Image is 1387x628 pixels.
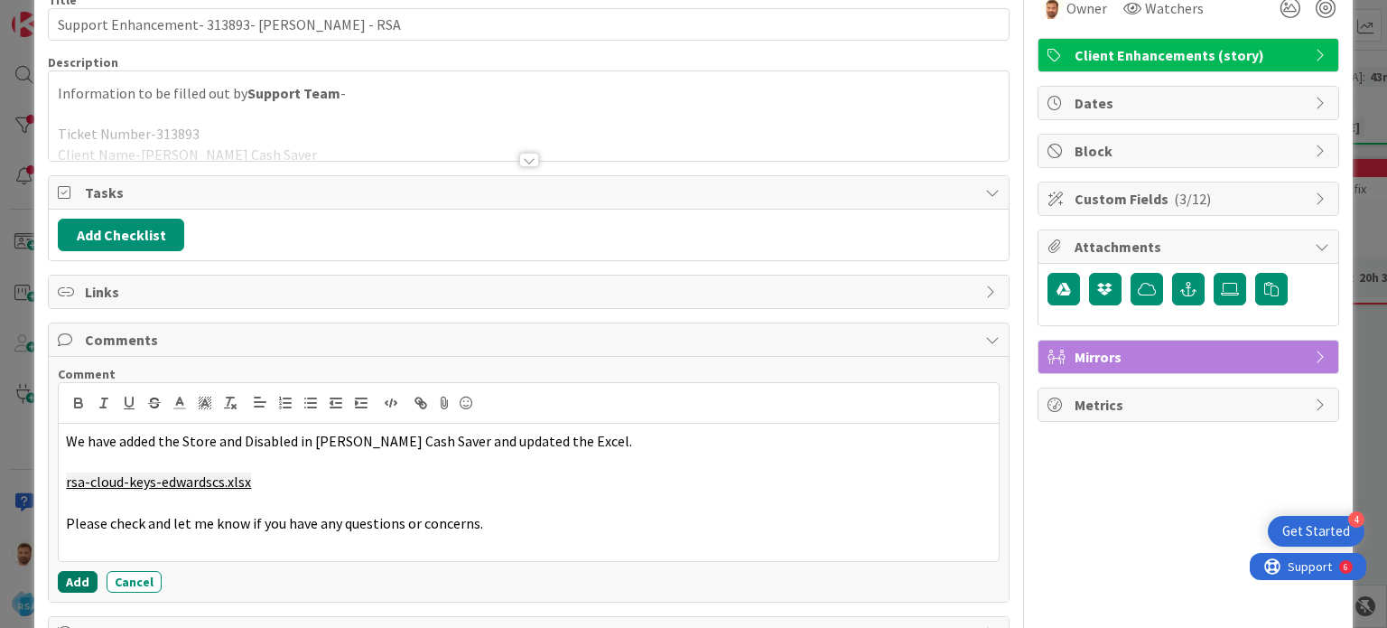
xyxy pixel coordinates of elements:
span: Metrics [1075,394,1306,416]
div: Get Started [1282,522,1350,540]
div: 6 [94,7,98,22]
span: ( 3/12 ) [1174,190,1211,208]
span: We have added the Store and Disabled in [PERSON_NAME] Cash Saver and updated the Excel. [66,432,632,450]
button: Add Checklist [58,219,184,251]
span: Comment [58,366,116,382]
button: Cancel [107,571,162,593]
span: Custom Fields [1075,188,1306,210]
p: Information to be filled out by - [58,83,999,104]
div: Open Get Started checklist, remaining modules: 4 [1268,516,1364,547]
input: type card name here... [48,8,1009,41]
span: Support [38,3,82,24]
span: Client Enhancements (story) [1075,44,1306,66]
span: Please check and let me know if you have any questions or concerns. [66,514,483,532]
span: Block [1075,140,1306,162]
span: Mirrors [1075,346,1306,368]
div: 4 [1348,511,1364,528]
span: Attachments [1075,236,1306,258]
strong: Support Team [247,84,340,102]
a: rsa-cloud-keys-edwardscs.xlsx [66,473,251,491]
span: Links [85,281,975,303]
button: Add [58,571,98,593]
span: Comments [85,329,975,351]
span: Description [48,54,118,70]
span: Tasks [85,182,975,203]
span: Dates [1075,92,1306,114]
